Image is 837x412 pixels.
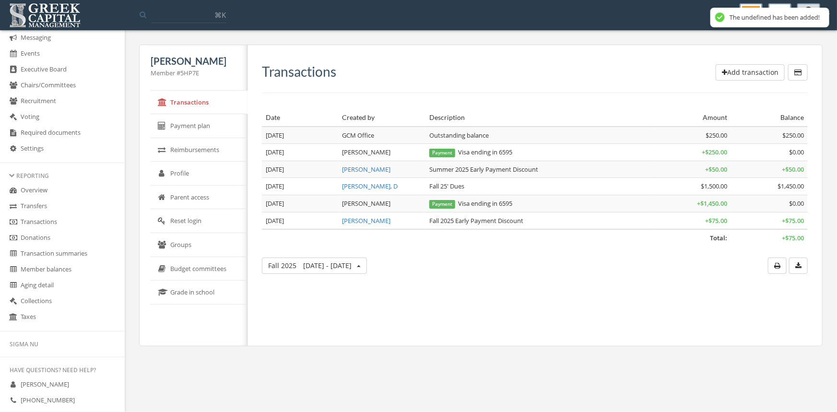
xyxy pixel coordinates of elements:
span: Fall 25' Dues [429,182,464,190]
a: Parent access [151,186,248,210]
span: Summer 2025 Early Payment Discount [429,165,538,174]
div: Date [266,113,334,122]
h3: Transactions [262,64,336,79]
div: Description [429,113,651,122]
span: + $50.00 [706,165,728,174]
div: Created by [342,113,422,122]
a: Profile [151,162,248,186]
a: Groups [151,233,248,257]
a: Payment plan [151,114,248,138]
a: [PERSON_NAME], D [342,182,398,190]
a: Reset login [151,209,248,233]
span: $1,500.00 [701,182,728,190]
span: + $1,450.00 [697,199,728,208]
span: Fall 2025 Early Payment Discount [429,216,523,225]
span: Payment [429,200,455,209]
a: Transactions [151,91,248,115]
td: [DATE] [262,144,338,161]
span: + $75.00 [706,216,728,225]
span: + $75.00 [782,234,804,242]
span: + $75.00 [782,216,804,225]
div: Reporting [10,172,115,180]
a: Reimbursements [151,138,248,162]
td: GCM Office [338,127,425,144]
a: Budget committees [151,257,248,281]
td: Total: [262,229,731,247]
td: Outstanding balance [425,127,655,144]
button: Add transaction [716,64,785,81]
span: $0.00 [789,199,804,208]
span: 5HP7E [180,69,199,77]
button: Fall 2025[DATE] - [DATE] [262,258,367,274]
span: [PERSON_NAME] [342,199,390,208]
span: Visa ending in 6595 [429,199,512,208]
span: [PERSON_NAME] [151,55,226,67]
div: Balance [735,113,804,122]
a: Grade in school [151,281,248,305]
span: $0.00 [789,148,804,156]
div: Amount [659,113,727,122]
span: $250.00 [706,131,728,140]
td: [DATE] [262,195,338,212]
td: [DATE] [262,127,338,144]
span: ⌘K [214,10,226,20]
span: Fall 2025 [268,261,352,270]
a: [PERSON_NAME] [342,216,390,225]
span: Payment [429,149,455,157]
span: [PERSON_NAME] [21,380,69,388]
span: [DATE] - [DATE] [303,261,352,270]
div: The undefined has been added! [730,13,820,22]
span: + $50.00 [782,165,804,174]
a: [PERSON_NAME] [342,165,390,174]
td: [DATE] [262,212,338,229]
span: Visa ending in 6595 [429,148,512,156]
span: $250.00 [782,131,804,140]
td: [DATE] [262,161,338,178]
td: [DATE] [262,178,338,195]
span: [PERSON_NAME] [342,148,390,156]
span: $1,450.00 [778,182,804,190]
span: + $250.00 [702,148,728,156]
div: Member # [151,69,236,78]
